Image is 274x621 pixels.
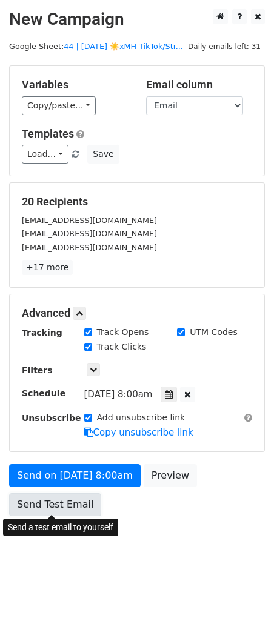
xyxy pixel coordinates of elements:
strong: Unsubscribe [22,413,81,423]
h5: Email column [146,78,252,91]
span: Daily emails left: 31 [184,40,265,53]
a: +17 more [22,260,73,275]
small: [EMAIL_ADDRESS][DOMAIN_NAME] [22,243,157,252]
button: Save [87,145,119,164]
small: [EMAIL_ADDRESS][DOMAIN_NAME] [22,229,157,238]
label: Track Opens [97,326,149,339]
h5: Variables [22,78,128,91]
a: Templates [22,127,74,140]
a: Copy unsubscribe link [84,427,193,438]
h2: New Campaign [9,9,265,30]
a: Load... [22,145,68,164]
small: Google Sheet: [9,42,183,51]
a: Copy/paste... [22,96,96,115]
h5: 20 Recipients [22,195,252,208]
a: Daily emails left: 31 [184,42,265,51]
strong: Filters [22,365,53,375]
label: Add unsubscribe link [97,411,185,424]
label: UTM Codes [190,326,237,339]
a: Preview [144,464,197,487]
strong: Tracking [22,328,62,337]
a: Send on [DATE] 8:00am [9,464,141,487]
strong: Schedule [22,388,65,398]
iframe: Chat Widget [213,563,274,621]
a: 44 | [DATE] ☀️xMH TikTok/Str... [64,42,183,51]
small: [EMAIL_ADDRESS][DOMAIN_NAME] [22,216,157,225]
label: Track Clicks [97,340,147,353]
a: Send Test Email [9,493,101,516]
div: Send a test email to yourself [3,519,118,536]
h5: Advanced [22,307,252,320]
span: [DATE] 8:00am [84,389,153,400]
